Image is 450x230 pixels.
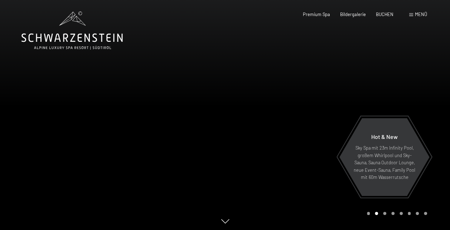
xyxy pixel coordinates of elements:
[391,212,395,215] div: Carousel Page 4
[415,11,427,17] span: Menü
[371,133,398,140] span: Hot & New
[303,11,330,17] a: Premium Spa
[416,212,419,215] div: Carousel Page 7
[400,212,403,215] div: Carousel Page 5
[339,118,430,196] a: Hot & New Sky Spa mit 23m Infinity Pool, großem Whirlpool und Sky-Sauna, Sauna Outdoor Lounge, ne...
[340,11,366,17] a: Bildergalerie
[353,144,416,181] p: Sky Spa mit 23m Infinity Pool, großem Whirlpool und Sky-Sauna, Sauna Outdoor Lounge, neue Event-S...
[424,212,427,215] div: Carousel Page 8
[383,212,386,215] div: Carousel Page 3
[367,212,370,215] div: Carousel Page 1
[376,11,393,17] a: BUCHEN
[375,212,378,215] div: Carousel Page 2 (Current Slide)
[364,212,427,215] div: Carousel Pagination
[408,212,411,215] div: Carousel Page 6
